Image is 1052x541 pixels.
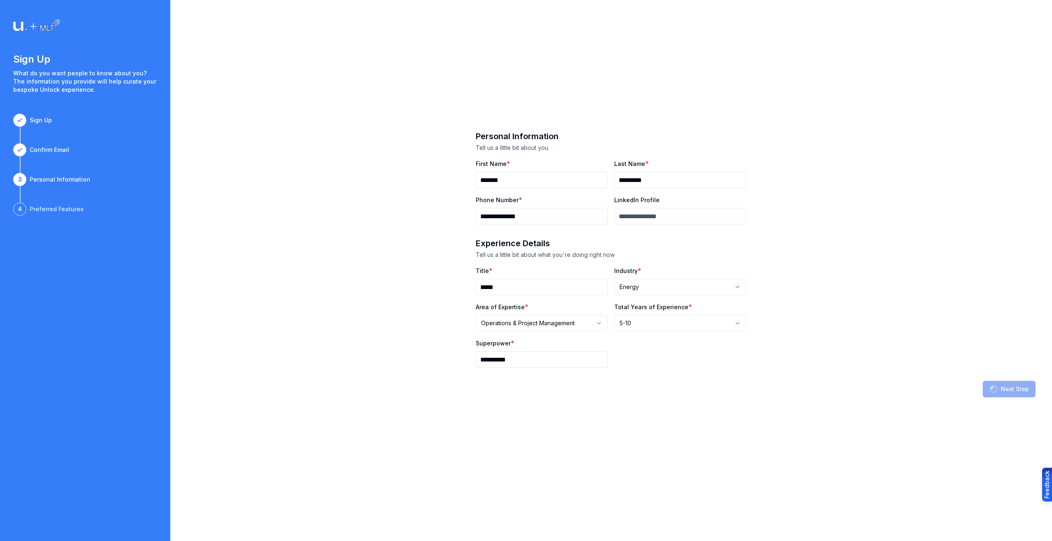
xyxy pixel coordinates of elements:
label: Area of Expertise [476,303,525,310]
h1: Sign Up [13,53,157,66]
p: What do you want people to know about you? The information you provide will help curate your besp... [13,69,157,94]
div: Confirm Email [30,146,69,154]
h2: Personal Information [476,131,746,142]
div: Sign Up [30,116,52,124]
p: Tell us a little bit about what you're doing right now [476,251,746,259]
label: Last Name [614,160,645,167]
h2: Experience Details [476,238,746,249]
label: Title [476,267,489,274]
div: 4 [13,203,26,216]
label: Industry [614,267,638,274]
label: Superpower [476,340,511,347]
div: Preferred Features [30,205,84,213]
div: Personal Information [30,175,90,184]
img: Logo [13,20,59,33]
label: LinkedIn Profile [614,196,660,203]
div: Feedback [1043,471,1051,499]
label: Total Years of Experience [614,303,688,310]
p: Tell us a little bit about you [476,144,746,152]
button: Provide feedback [1042,468,1052,501]
label: Phone Number [476,196,519,203]
div: 3 [13,173,26,186]
label: First Name [476,160,507,167]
